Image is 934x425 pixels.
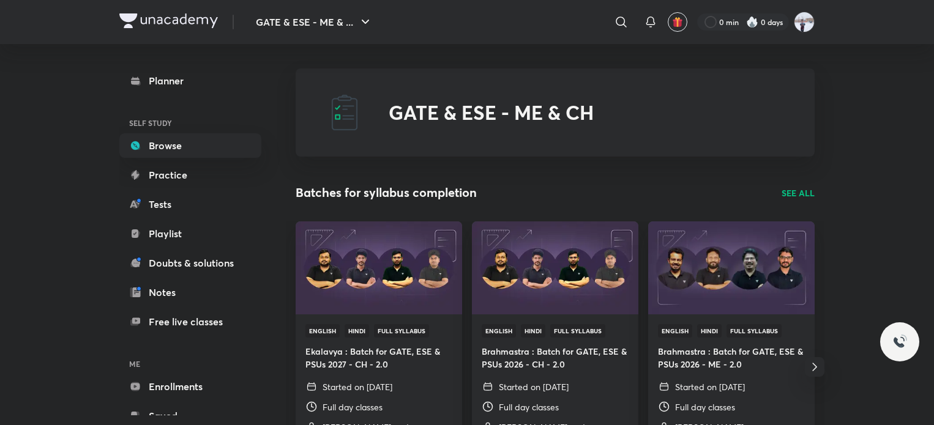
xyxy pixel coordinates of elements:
p: Started on [DATE] [323,380,392,393]
span: Full Syllabus [727,324,782,338]
p: Full day classes [675,401,735,413]
button: GATE & ESE - ME & ... [248,10,380,34]
a: Tests [119,192,261,216]
a: Company Logo [119,13,218,31]
h4: Brahmastra : Batch for GATE, ESE & PSUs 2026 - ME - 2.0 [658,345,805,371]
a: Practice [119,163,261,187]
img: Thumbnail [646,220,816,315]
img: GATE & ESE - ME & CH [325,93,364,132]
span: Hindi [521,324,545,338]
p: Started on [DATE] [675,380,745,393]
img: ttu [892,334,907,349]
img: streak [746,16,758,28]
a: Free live classes [119,309,261,334]
h4: Brahmastra : Batch for GATE, ESE & PSUs 2026 - CH - 2.0 [482,345,629,371]
a: Enrollments [119,374,261,399]
h6: SELF STUDY [119,113,261,133]
span: English [658,324,692,338]
span: Hindi [345,324,369,338]
p: Full day classes [323,401,383,413]
span: English [305,324,340,338]
img: Thumbnail [294,220,463,315]
span: English [482,324,516,338]
a: Playlist [119,221,261,246]
img: avatar [672,17,683,28]
a: Browse [119,133,261,158]
img: Company Logo [119,13,218,28]
img: Nikhil [794,12,815,32]
a: SEE ALL [782,187,815,199]
span: Hindi [697,324,722,338]
a: Notes [119,280,261,305]
span: Full Syllabus [550,324,605,338]
span: Full Syllabus [374,324,429,338]
h2: GATE & ESE - ME & CH [389,101,594,124]
a: Doubts & solutions [119,251,261,275]
a: Planner [119,68,261,93]
h2: Batches for syllabus completion [296,183,477,202]
h4: Ekalavya : Batch for GATE, ESE & PSUs 2027 - CH - 2.0 [305,345,452,371]
p: Started on [DATE] [499,380,569,393]
h6: ME [119,353,261,374]
img: Thumbnail [470,220,640,315]
button: avatar [668,12,687,32]
p: Full day classes [499,401,559,413]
